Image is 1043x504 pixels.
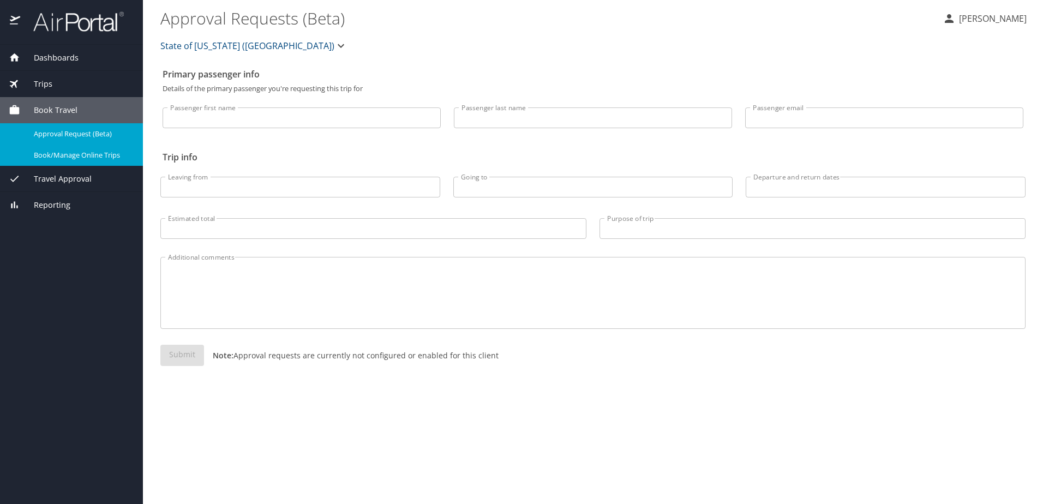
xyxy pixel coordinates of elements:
[10,11,21,32] img: icon-airportal.png
[156,35,352,57] button: State of [US_STATE] ([GEOGRAPHIC_DATA])
[160,38,334,53] span: State of [US_STATE] ([GEOGRAPHIC_DATA])
[956,12,1027,25] p: [PERSON_NAME]
[20,78,52,90] span: Trips
[20,173,92,185] span: Travel Approval
[21,11,124,32] img: airportal-logo.png
[160,1,934,35] h1: Approval Requests (Beta)
[20,52,79,64] span: Dashboards
[938,9,1031,28] button: [PERSON_NAME]
[204,350,499,361] p: Approval requests are currently not configured or enabled for this client
[20,104,77,116] span: Book Travel
[163,148,1023,166] h2: Trip info
[163,85,1023,92] p: Details of the primary passenger you're requesting this trip for
[20,199,70,211] span: Reporting
[213,350,233,361] strong: Note:
[163,65,1023,83] h2: Primary passenger info
[34,150,130,160] span: Book/Manage Online Trips
[34,129,130,139] span: Approval Request (Beta)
